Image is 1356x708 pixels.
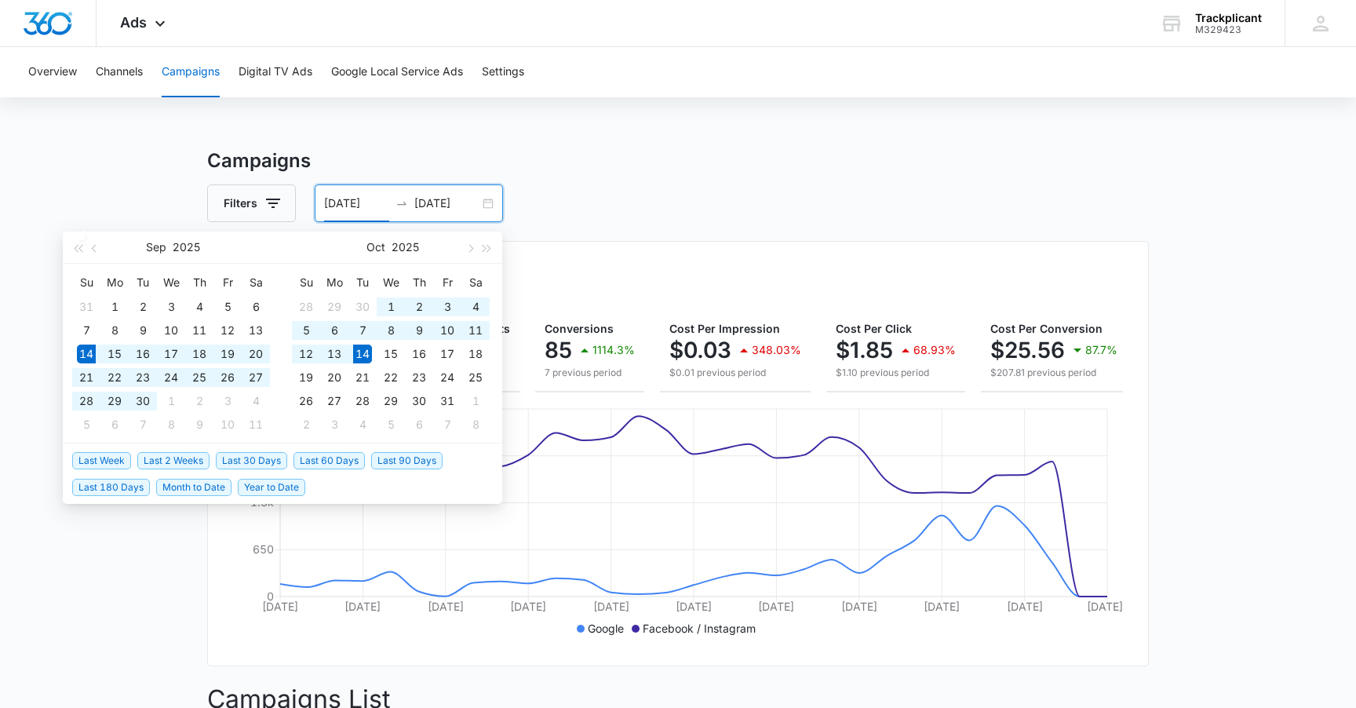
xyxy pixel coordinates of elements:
td: 2025-10-27 [320,389,348,413]
td: 2025-10-06 [100,413,129,436]
div: 26 [218,368,237,387]
div: 16 [410,345,428,363]
div: 30 [353,297,372,316]
div: 13 [325,345,344,363]
td: 2025-10-04 [242,389,270,413]
div: 22 [381,368,400,387]
p: $0.03 [669,338,731,363]
td: 2025-09-19 [213,342,242,366]
td: 2025-10-07 [129,413,157,436]
button: Channels [96,47,143,97]
div: 30 [133,392,152,411]
td: 2025-10-30 [405,389,433,413]
td: 2025-09-29 [100,389,129,413]
td: 2025-09-27 [242,366,270,389]
span: Last 90 Days [371,452,443,469]
th: Sa [242,270,270,295]
div: 4 [466,297,485,316]
div: 5 [297,321,315,340]
div: 8 [466,415,485,434]
div: 9 [410,321,428,340]
div: 11 [190,321,209,340]
div: 1 [105,297,124,316]
div: 1 [466,392,485,411]
div: 13 [246,321,265,340]
div: 19 [297,368,315,387]
td: 2025-09-13 [242,319,270,342]
p: 68.93% [913,345,956,356]
div: 7 [353,321,372,340]
th: Sa [461,270,490,295]
th: We [157,270,185,295]
span: Ads [120,14,147,31]
th: Mo [320,270,348,295]
td: 2025-09-03 [157,295,185,319]
td: 2025-09-05 [213,295,242,319]
p: 7 previous period [545,366,635,380]
span: Cost Per Impression [669,322,780,335]
td: 2025-09-30 [348,295,377,319]
td: 2025-09-29 [320,295,348,319]
div: 26 [297,392,315,411]
p: $1.85 [836,338,893,363]
div: 6 [325,321,344,340]
p: $0.01 previous period [669,366,801,380]
div: 3 [325,415,344,434]
td: 2025-09-11 [185,319,213,342]
td: 2025-11-04 [348,413,377,436]
p: $25.56 [990,338,1065,363]
div: 29 [381,392,400,411]
td: 2025-10-05 [72,413,100,436]
td: 2025-10-03 [433,295,461,319]
td: 2025-10-29 [377,389,405,413]
div: 7 [77,321,96,340]
div: 11 [466,321,485,340]
div: 31 [438,392,457,411]
div: 17 [438,345,457,363]
div: 11 [246,415,265,434]
div: 14 [353,345,372,363]
div: 24 [162,368,180,387]
div: 23 [133,368,152,387]
div: 21 [77,368,96,387]
td: 2025-10-02 [405,295,433,319]
div: 3 [218,392,237,411]
div: 23 [410,368,428,387]
div: 5 [77,415,96,434]
div: 7 [438,415,457,434]
td: 2025-10-17 [433,342,461,366]
td: 2025-09-18 [185,342,213,366]
div: 6 [105,415,124,434]
td: 2025-10-22 [377,366,405,389]
span: Last 30 Days [216,452,287,469]
p: 85 [545,338,572,363]
input: Start date [324,195,389,212]
th: Tu [129,270,157,295]
th: Su [72,270,100,295]
span: Last Week [72,452,131,469]
tspan: [DATE] [262,600,298,613]
td: 2025-10-20 [320,366,348,389]
td: 2025-10-21 [348,366,377,389]
p: $207.81 previous period [990,366,1117,380]
td: 2025-10-24 [433,366,461,389]
td: 2025-10-07 [348,319,377,342]
td: 2025-10-28 [348,389,377,413]
tspan: [DATE] [510,600,546,613]
div: account id [1195,24,1262,35]
td: 2025-10-02 [185,389,213,413]
div: 2 [297,415,315,434]
td: 2025-09-02 [129,295,157,319]
div: 6 [246,297,265,316]
div: 27 [246,368,265,387]
td: 2025-11-08 [461,413,490,436]
button: Digital TV Ads [239,47,312,97]
td: 2025-10-10 [433,319,461,342]
td: 2025-10-06 [320,319,348,342]
th: Su [292,270,320,295]
h3: Campaigns [207,147,1149,175]
td: 2025-10-04 [461,295,490,319]
div: 1 [381,297,400,316]
div: 31 [77,297,96,316]
span: Cost Per Conversion [990,322,1103,335]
